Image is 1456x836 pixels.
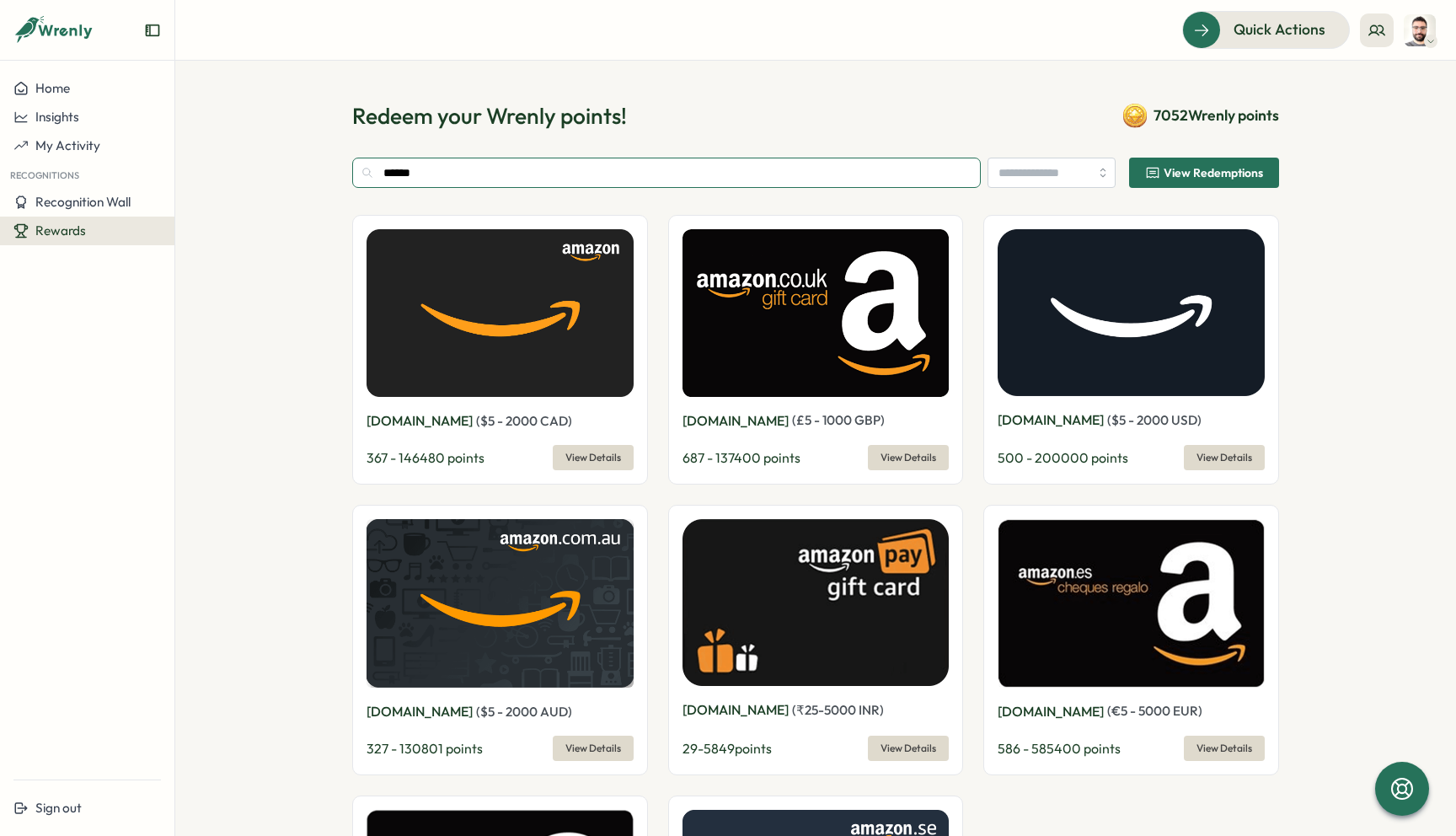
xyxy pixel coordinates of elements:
span: ( £ 5 - 1000 GBP ) [792,412,885,428]
span: Recognition Wall [35,194,131,210]
img: Amazon.es [998,519,1265,687]
span: Sign out [35,800,82,816]
p: [DOMAIN_NAME] [367,701,473,722]
span: View Details [1196,446,1252,469]
span: Home [35,80,70,96]
img: Amazon.co.uk [682,229,950,396]
p: [DOMAIN_NAME] [682,699,789,721]
span: ( ₹ 25 - 5000 INR ) [792,702,884,718]
p: [DOMAIN_NAME] [682,410,789,431]
span: 500 - 200000 points [998,449,1128,466]
img: Amazon.ca [367,229,634,397]
span: View Details [881,737,936,760]
span: ( $ 5 - 2000 AUD ) [476,704,572,720]
span: 327 - 130801 points [367,740,483,757]
img: Andre Cytryn [1404,14,1436,46]
p: [DOMAIN_NAME] [998,701,1104,722]
button: View Details [868,445,949,470]
p: [DOMAIN_NAME] [367,410,473,431]
button: View Details [1184,445,1265,470]
span: ( $ 5 - 2000 CAD ) [476,413,572,429]
span: View Details [565,737,621,760]
span: ( $ 5 - 2000 USD ) [1107,412,1202,428]
span: View Redemptions [1164,167,1263,179]
button: Expand sidebar [144,22,161,39]
span: 7052 Wrenly points [1154,104,1279,126]
img: Amazon.in [682,519,950,686]
button: View Details [553,445,634,470]
span: 687 - 137400 points [682,449,800,466]
button: View Redemptions [1129,158,1279,188]
button: Quick Actions [1182,11,1350,48]
span: Insights [35,109,79,125]
button: View Details [868,736,949,761]
span: ( € 5 - 5000 EUR ) [1107,703,1202,719]
span: 29 - 5849 points [682,740,772,757]
span: 367 - 146480 points [367,449,484,466]
span: View Details [565,446,621,469]
p: [DOMAIN_NAME] [998,410,1104,431]
span: 586 - 585400 points [998,740,1121,757]
img: Amazon.com [998,229,1265,396]
img: Amazon.com.au [367,519,634,688]
span: View Details [1196,737,1252,760]
span: Quick Actions [1234,19,1325,40]
span: Rewards [35,222,86,238]
button: View Details [1184,736,1265,761]
span: My Activity [35,137,100,153]
h1: Redeem your Wrenly points! [352,101,627,131]
span: View Details [881,446,936,469]
button: View Details [553,736,634,761]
